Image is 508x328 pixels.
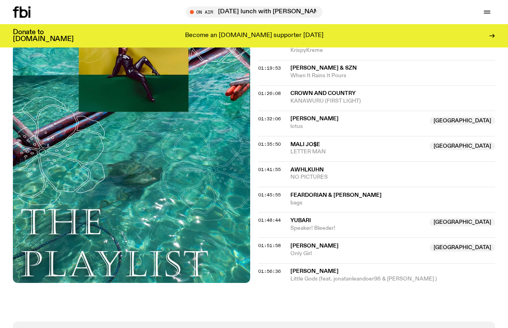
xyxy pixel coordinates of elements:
[290,142,320,147] span: MALI JO$E
[258,218,281,223] button: 01:48:44
[290,192,382,198] span: FearDorian & [PERSON_NAME]
[290,173,496,181] span: NO PICTURES
[430,142,495,150] span: [GEOGRAPHIC_DATA]
[290,250,425,258] span: Only Girl
[258,116,281,122] span: 01:32:06
[258,192,281,198] span: 01:45:55
[290,47,496,54] span: KrispyKreme
[290,167,324,173] span: awhlkuhn
[258,243,281,248] button: 01:51:58
[258,65,281,71] span: 01:19:53
[290,123,425,130] span: lotus
[290,72,496,80] span: When It Rains It Pours
[290,218,311,223] span: yubari
[258,242,281,249] span: 01:51:58
[13,29,74,43] h3: Donate to [DOMAIN_NAME]
[185,32,323,39] p: Become an [DOMAIN_NAME] supporter [DATE]
[258,66,281,70] button: 01:19:53
[290,65,357,71] span: [PERSON_NAME] & SZN
[290,148,425,156] span: LETTER MAN
[258,166,281,173] span: 01:41:55
[430,117,495,125] span: [GEOGRAPHIC_DATA]
[290,97,496,105] span: KANAWURU (FIRST LIGHT)
[258,91,281,96] button: 01:26:08
[258,90,281,97] span: 01:26:08
[290,225,425,232] span: Speaker! Bleeder!
[258,167,281,172] button: 01:41:55
[290,91,356,96] span: Crown and Country
[430,243,495,252] span: [GEOGRAPHIC_DATA]
[290,275,496,283] span: Little Gods (feat. jonatanleandoer96 & [PERSON_NAME] )
[258,142,281,146] button: 01:35:50
[258,269,281,274] button: 01:56:36
[290,243,339,249] span: [PERSON_NAME]
[290,116,339,122] span: [PERSON_NAME]
[258,268,281,274] span: 01:56:36
[258,141,281,147] span: 01:35:50
[258,193,281,197] button: 01:45:55
[258,217,281,223] span: 01:48:44
[430,218,495,226] span: [GEOGRAPHIC_DATA]
[290,199,496,207] span: bags
[258,117,281,121] button: 01:32:06
[186,6,323,18] button: On Air[DATE] lunch with [PERSON_NAME]!
[290,268,339,274] span: [PERSON_NAME]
